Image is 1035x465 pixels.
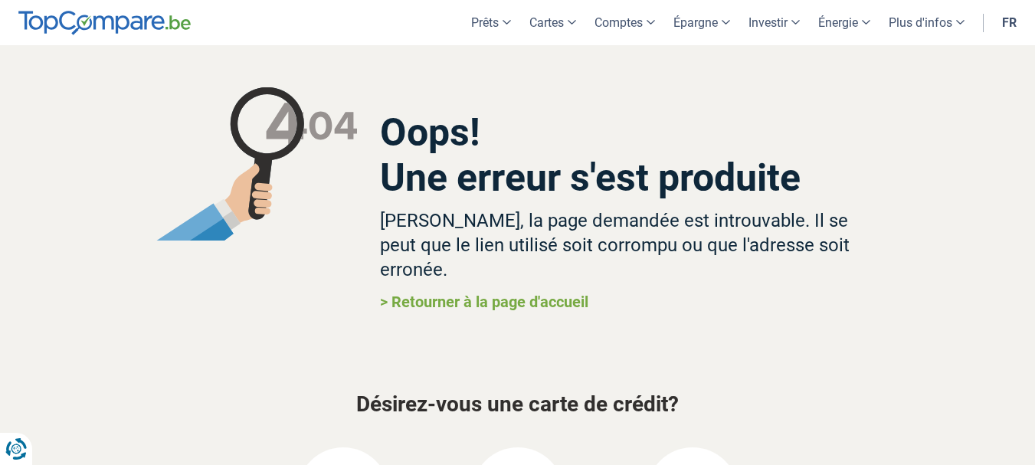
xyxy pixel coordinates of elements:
[156,87,357,241] img: magnifying glass not found
[380,110,880,201] h2: Oops! Une erreur s'est produite
[18,11,191,35] img: TopCompare
[380,293,588,311] a: > Retourner à la page d'accueil
[380,208,880,282] h3: [PERSON_NAME], la page demandée est introuvable. Il se peut que le lien utilisé soit corrompu ou ...
[81,393,955,417] h3: Désirez-vous une carte de crédit?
